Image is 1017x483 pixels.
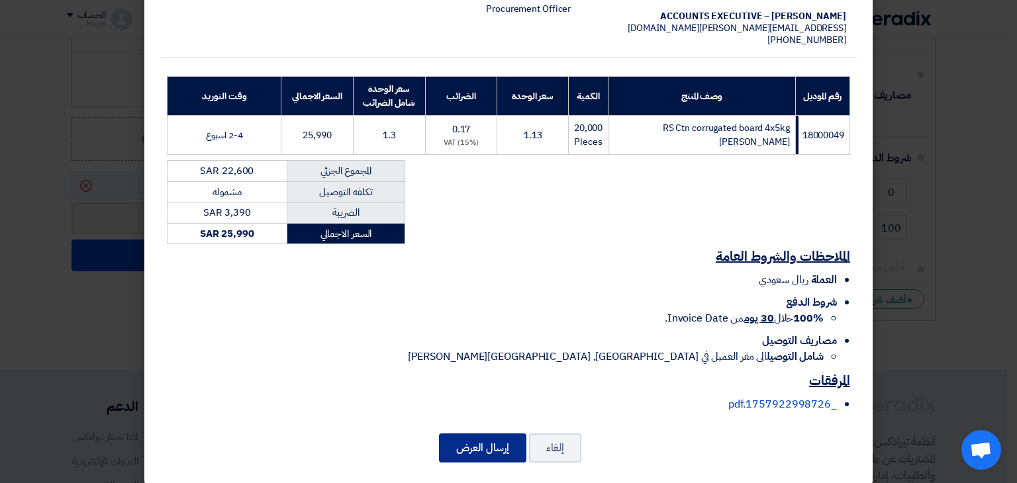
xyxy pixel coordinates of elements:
span: خلال من Invoice Date. [665,310,824,326]
th: السعر الاجمالي [281,77,354,116]
span: 20,000 Pieces [574,121,603,149]
span: RS Ctn corrugated board 4x5kg [PERSON_NAME] [663,121,790,149]
span: مشموله [213,185,242,199]
strong: SAR 25,990 [200,226,254,241]
u: 30 يوم [744,310,773,326]
span: SAR 3,390 [203,205,251,220]
th: وقت التوريد [168,77,281,116]
td: السعر الاجمالي [287,223,405,244]
th: سعر الوحدة [497,77,568,116]
th: سعر الوحدة شامل الضرائب [353,77,425,116]
strong: شامل التوصيل [767,349,824,365]
td: الضريبة [287,202,405,224]
span: [EMAIL_ADDRESS][PERSON_NAME][DOMAIN_NAME] [628,21,846,35]
span: مصاريف التوصيل [762,333,837,349]
li: الى مقر العميل في [GEOGRAPHIC_DATA], [GEOGRAPHIC_DATA][PERSON_NAME] [167,349,824,365]
a: _1757922998726.pdf [728,396,837,412]
span: 1.3 [383,128,396,142]
td: تكلفه التوصيل [287,181,405,202]
th: الكمية [568,77,608,116]
th: رقم الموديل [795,77,849,116]
button: إلغاء [529,433,581,462]
span: العملة [811,272,837,288]
td: المجموع الجزئي [287,161,405,182]
span: 1.13 [524,128,542,142]
span: 2-4 اسبوع [206,128,243,142]
span: 25,990 [303,128,331,142]
span: [PHONE_NUMBER] [767,33,846,47]
div: [PERSON_NAME] – ACCOUNTS EXECUTIVE [592,11,846,22]
u: الملاحظات والشروط العامة [716,246,850,266]
button: إرسال العرض [439,433,526,462]
td: 18000049 [795,116,849,155]
th: الضرائب [425,77,497,116]
span: Procurement Officer [486,2,571,16]
span: شروط الدفع [786,294,837,310]
th: وصف المنتج [608,77,796,116]
u: المرفقات [809,371,850,390]
span: 0.17 [452,122,471,136]
strong: 100% [793,310,824,326]
div: (15%) VAT [431,138,492,149]
div: Open chat [961,430,1001,470]
span: ريال سعودي [759,272,808,288]
td: SAR 22,600 [168,161,287,182]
